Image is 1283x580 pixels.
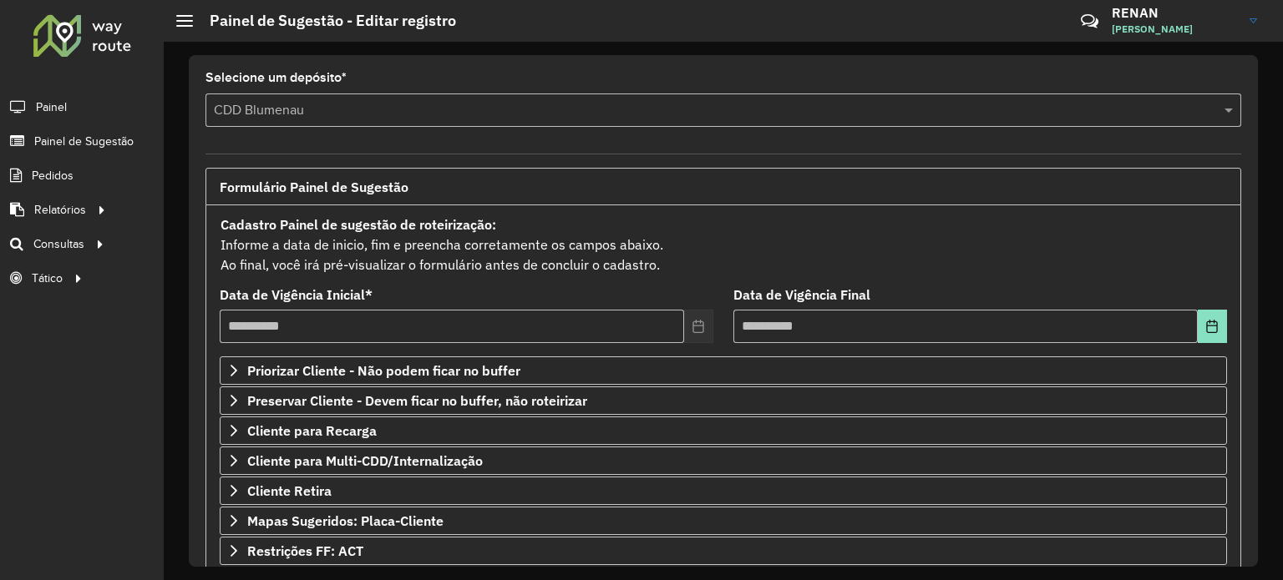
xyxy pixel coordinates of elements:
a: Cliente para Multi-CDD/Internalização [220,446,1227,475]
span: Pedidos [32,167,74,184]
a: Preservar Cliente - Devem ficar no buffer, não roteirizar [220,386,1227,415]
label: Data de Vigência Inicial [220,285,373,305]
span: Cliente Retira [247,484,332,497]
span: Restrições FF: ACT [247,544,363,557]
span: Tático [32,270,63,287]
span: Formulário Painel de Sugestão [220,180,408,194]
span: Mapas Sugeridos: Placa-Cliente [247,514,444,527]
span: Painel de Sugestão [34,133,134,150]
a: Cliente Retira [220,477,1227,505]
a: Priorizar Cliente - Não podem ficar no buffer [220,356,1227,385]
h2: Painel de Sugestão - Editar registro [193,12,456,30]
span: [PERSON_NAME] [1112,22,1237,37]
div: Informe a data de inicio, fim e preencha corretamente os campos abaixo. Ao final, você irá pré-vi... [220,214,1227,275]
span: Relatórios [34,201,86,219]
span: Preservar Cliente - Devem ficar no buffer, não roteirizar [247,394,587,407]
a: Contato Rápido [1072,3,1108,39]
span: Cliente para Recarga [247,424,377,437]
strong: Cadastro Painel de sugestão de roteirização: [221,216,496,233]
label: Selecione um depósito [205,68,347,88]
span: Painel [36,98,67,116]
span: Consultas [33,235,84,253]
span: Priorizar Cliente - Não podem ficar no buffer [247,364,520,377]
label: Data de Vigência Final [733,285,870,305]
a: Restrições FF: ACT [220,537,1227,565]
a: Cliente para Recarga [220,416,1227,445]
h3: RENAN [1112,5,1237,21]
button: Choose Date [1198,310,1227,343]
a: Mapas Sugeridos: Placa-Cliente [220,507,1227,535]
span: Cliente para Multi-CDD/Internalização [247,454,483,467]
